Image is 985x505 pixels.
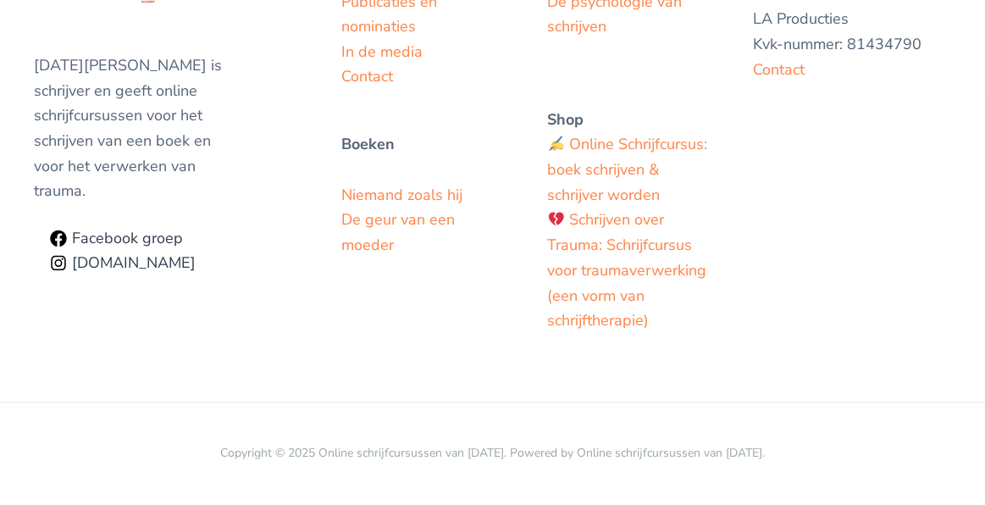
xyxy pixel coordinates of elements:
[67,256,196,271] span: [DOMAIN_NAME]
[341,186,462,206] a: Niemand zoals hij
[548,110,584,130] strong: Shop
[34,54,231,205] p: [DATE][PERSON_NAME] is schrijver en geeft online schrijfcursussen voor het schrijven van een boek...
[341,210,455,256] a: De geur van een moeder
[341,42,423,63] a: In de media
[44,255,202,272] a: Schrijfslim.Academy
[341,135,395,155] strong: Boeken
[67,231,183,247] span: Facebook groep
[549,212,564,227] img: 💔
[549,136,564,152] img: ✍️
[44,230,189,247] a: Facebook groep
[341,67,393,87] a: Contact
[548,210,707,331] a: Schrijven over Trauma: Schrijfcursus voor traumaverwerking (een vorm van schrijftherapie)
[548,135,708,205] a: Online Schrijfcursus: boek schrijven & schrijver worden
[754,60,805,80] a: Contact
[754,8,951,83] p: LA Producties Kvk-nummer: 81434790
